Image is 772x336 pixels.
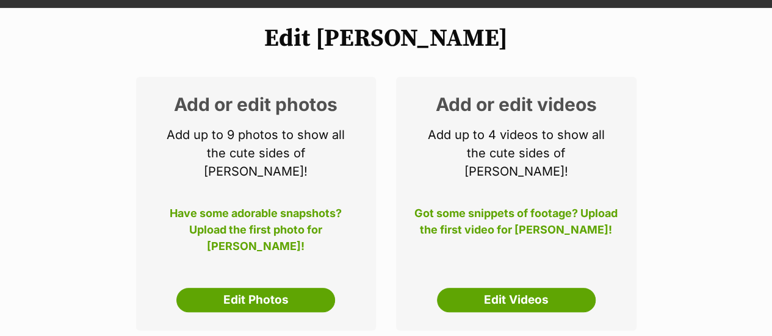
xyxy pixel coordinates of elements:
a: Edit Videos [437,288,596,312]
p: Have some adorable snapshots? Upload the first photo for [PERSON_NAME]! [154,205,358,245]
h2: Add or edit photos [154,95,358,113]
p: Got some snippets of footage? Upload the first video for [PERSON_NAME]! [414,205,618,245]
p: Add up to 9 photos to show all the cute sides of [PERSON_NAME]! [154,126,358,181]
p: Add up to 4 videos to show all the cute sides of [PERSON_NAME]! [414,126,618,181]
h2: Add or edit videos [414,95,618,113]
a: Edit Photos [176,288,335,312]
